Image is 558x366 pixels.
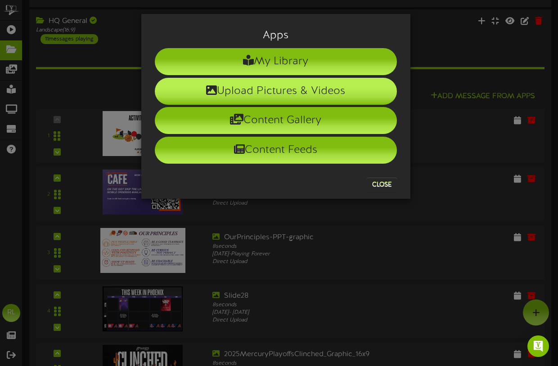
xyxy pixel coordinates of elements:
li: Upload Pictures & Videos [155,78,397,105]
li: Content Gallery [155,107,397,134]
li: Content Feeds [155,137,397,164]
h3: Apps [155,30,397,41]
div: Open Intercom Messenger [527,335,549,357]
button: Close [367,178,397,192]
li: My Library [155,48,397,75]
